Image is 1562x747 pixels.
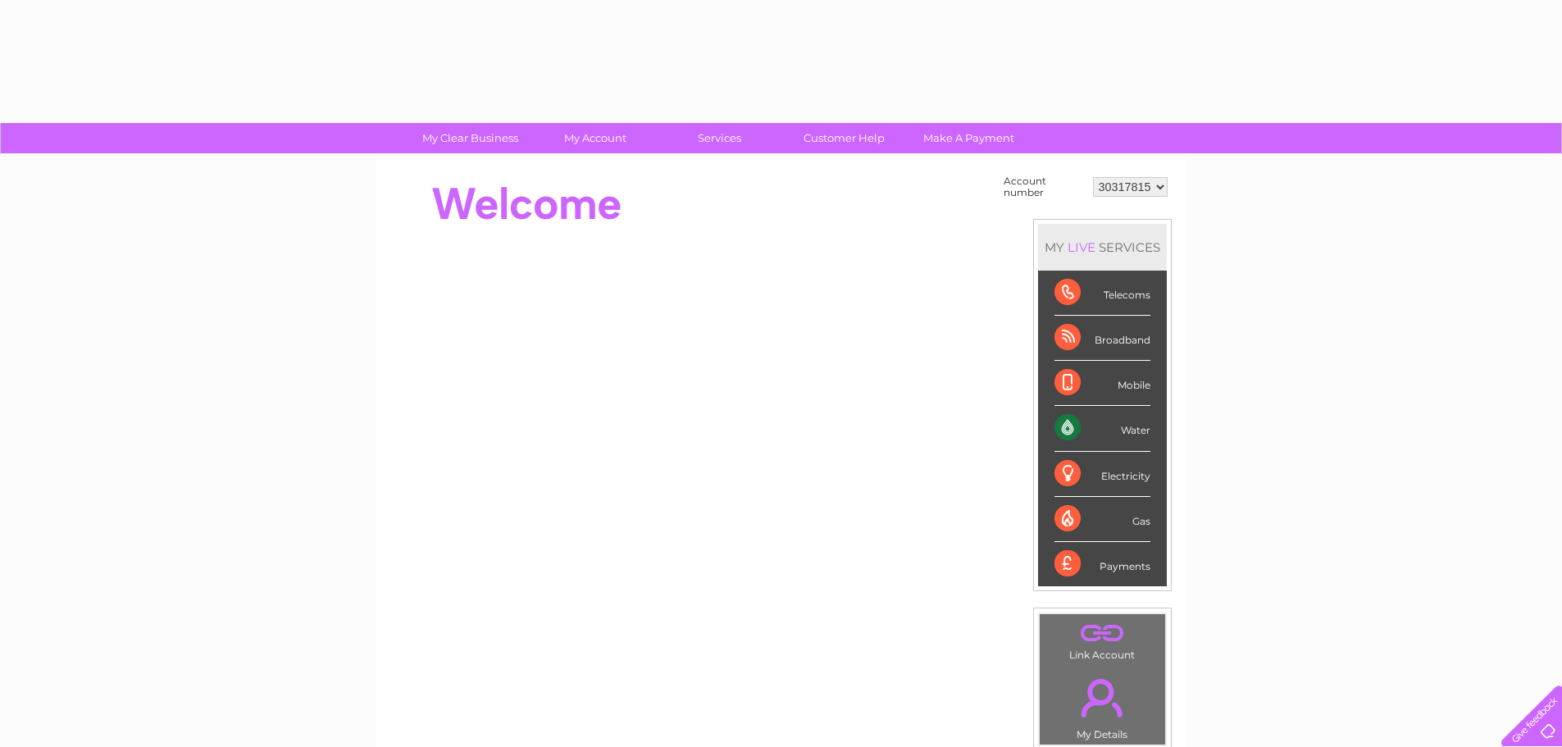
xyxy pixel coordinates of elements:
a: Services [652,123,787,153]
div: Gas [1054,497,1150,542]
div: Broadband [1054,316,1150,361]
a: . [1044,669,1161,727]
div: MY SERVICES [1038,224,1167,271]
div: Payments [1054,542,1150,586]
a: Make A Payment [901,123,1036,153]
div: Mobile [1054,361,1150,406]
a: Customer Help [776,123,912,153]
div: Telecoms [1054,271,1150,316]
a: . [1044,618,1161,647]
td: Link Account [1039,613,1166,665]
td: My Details [1039,665,1166,745]
div: LIVE [1064,239,1099,255]
td: Account number [1000,171,1089,203]
a: My Account [527,123,663,153]
a: My Clear Business [403,123,538,153]
div: Electricity [1054,452,1150,497]
div: Water [1054,406,1150,451]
